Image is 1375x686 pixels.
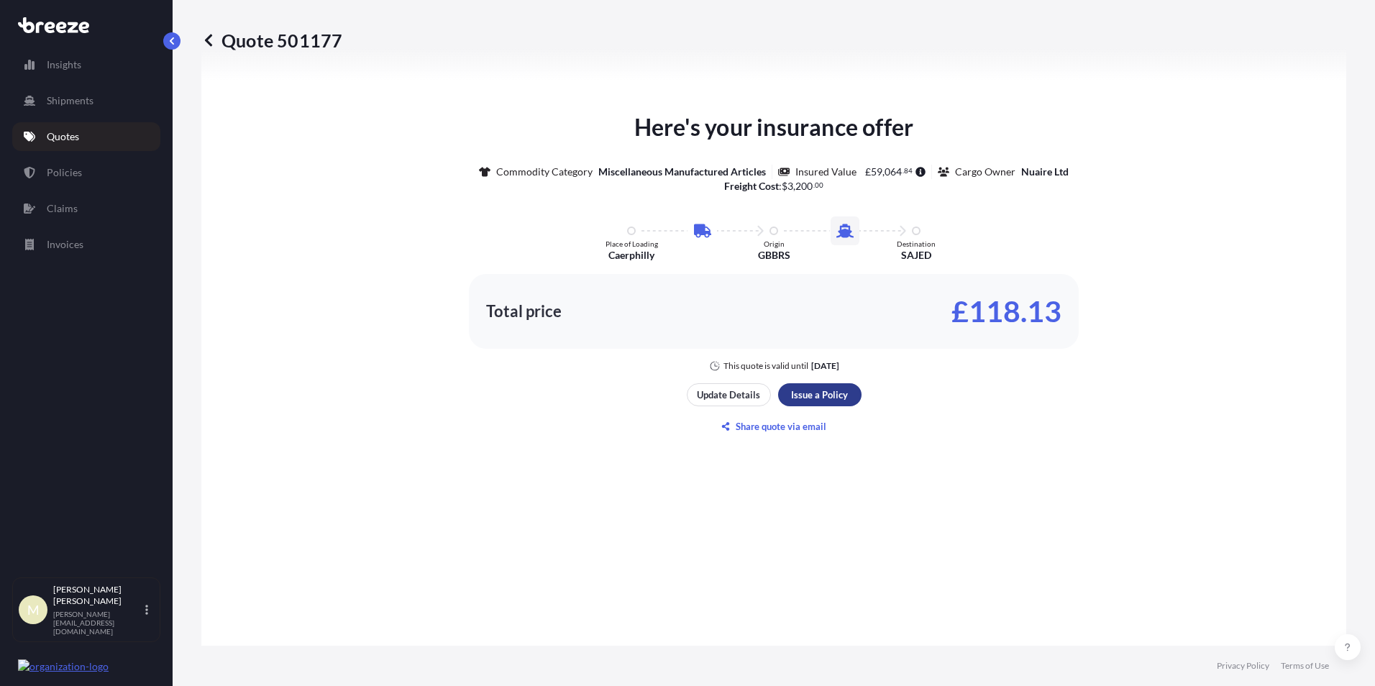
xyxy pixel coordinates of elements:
[201,29,342,52] p: Quote 501177
[723,360,808,372] p: This quote is valid until
[47,237,83,252] p: Invoices
[697,388,760,402] p: Update Details
[47,201,78,216] p: Claims
[764,239,785,248] p: Origin
[606,239,658,248] p: Place of Loading
[724,180,779,192] b: Freight Cost
[47,165,82,180] p: Policies
[687,383,771,406] button: Update Details
[12,50,160,79] a: Insights
[1281,660,1329,672] a: Terms of Use
[951,300,1061,323] p: £118.13
[1021,165,1069,179] p: Nuaire Ltd
[12,86,160,115] a: Shipments
[791,388,848,402] p: Issue a Policy
[687,415,862,438] button: Share quote via email
[12,230,160,259] a: Invoices
[18,659,109,674] img: organization-logo
[496,165,593,179] p: Commodity Category
[736,419,826,434] p: Share quote via email
[903,168,904,173] span: .
[787,181,793,191] span: 3
[955,165,1015,179] p: Cargo Owner
[1217,660,1269,672] a: Privacy Policy
[47,93,93,108] p: Shipments
[53,584,142,607] p: [PERSON_NAME] [PERSON_NAME]
[871,167,882,177] span: 59
[598,165,766,179] p: Miscellaneous Manufactured Articles
[904,168,913,173] span: 84
[865,167,871,177] span: £
[795,165,856,179] p: Insured Value
[778,383,862,406] button: Issue a Policy
[882,167,885,177] span: ,
[901,248,931,262] p: SAJED
[795,181,813,191] span: 200
[793,181,795,191] span: ,
[47,58,81,72] p: Insights
[47,129,79,144] p: Quotes
[12,122,160,151] a: Quotes
[811,360,839,372] p: [DATE]
[634,110,913,145] p: Here's your insurance offer
[27,603,40,617] span: M
[815,183,823,188] span: 00
[53,610,142,636] p: [PERSON_NAME][EMAIL_ADDRESS][DOMAIN_NAME]
[813,183,815,188] span: .
[486,304,562,319] p: Total price
[724,179,824,193] p: :
[897,239,936,248] p: Destination
[12,158,160,187] a: Policies
[608,248,654,262] p: Caerphilly
[12,194,160,223] a: Claims
[782,181,787,191] span: $
[758,248,790,262] p: GBBRS
[885,167,902,177] span: 064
